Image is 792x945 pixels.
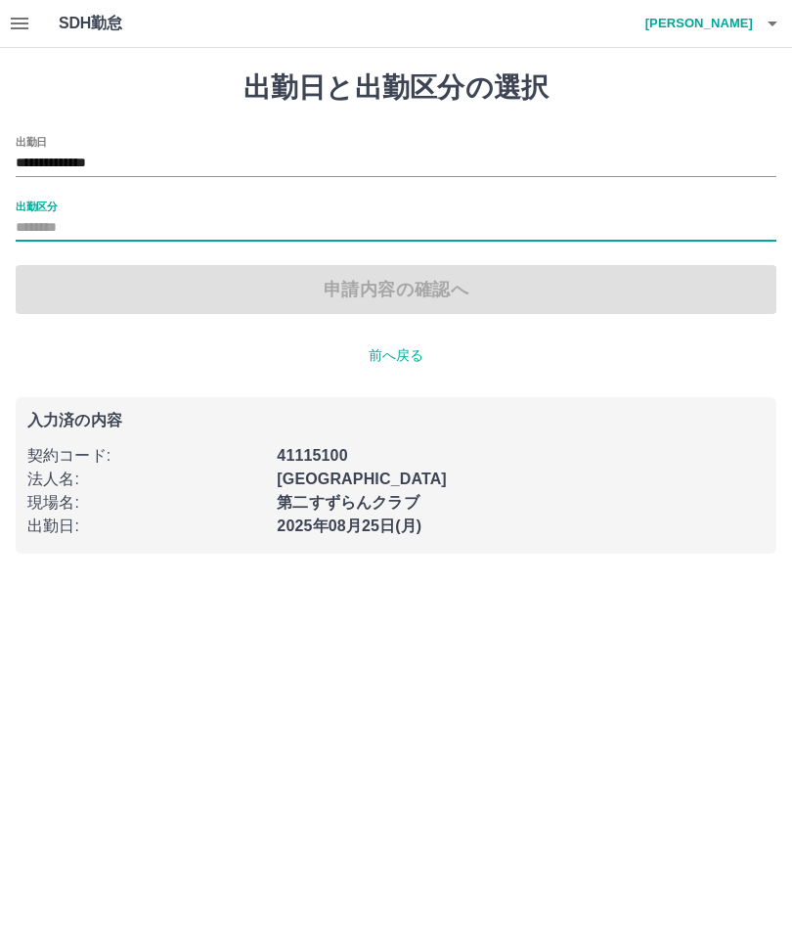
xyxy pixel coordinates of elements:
label: 出勤区分 [16,199,57,213]
b: 2025年08月25日(月) [277,517,421,534]
b: 41115100 [277,447,347,464]
p: 契約コード : [27,444,265,468]
b: [GEOGRAPHIC_DATA] [277,471,447,487]
b: 第二すずらんクラブ [277,494,418,511]
h1: 出勤日と出勤区分の選択 [16,71,776,105]
label: 出勤日 [16,134,47,149]
p: 現場名 : [27,491,265,515]
p: 法人名 : [27,468,265,491]
p: 出勤日 : [27,515,265,538]
p: 前へ戻る [16,345,776,366]
p: 入力済の内容 [27,413,765,428]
